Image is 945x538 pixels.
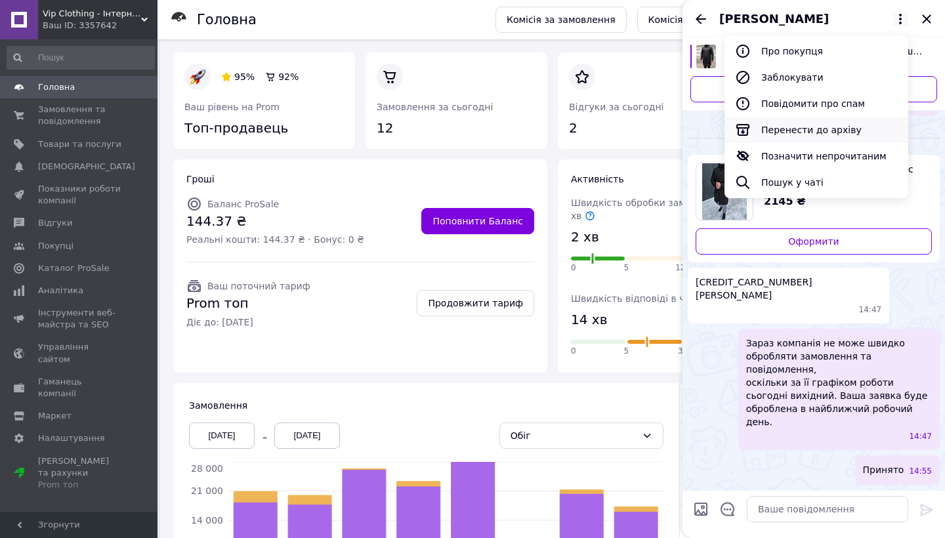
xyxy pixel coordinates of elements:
div: [DATE] [189,423,255,449]
span: Швидкість обробки замовлення, хв [571,197,728,221]
span: Принято [863,463,904,477]
span: Замовлення та повідомлення [38,104,121,127]
a: Оформити [690,76,937,102]
span: Баланс ProSale [207,199,279,209]
span: Prom топ [186,294,310,313]
button: Закрити [919,11,934,27]
span: Активність [571,174,624,184]
span: Управління сайтом [38,341,121,365]
span: Відгуки [38,217,72,229]
span: 92% [278,72,299,82]
span: Показники роботи компанії [38,183,121,207]
a: Оформити [696,228,932,255]
span: Аналітика [38,285,83,297]
span: [PERSON_NAME] [719,10,829,28]
a: Продовжити тариф [417,290,534,316]
span: [DEMOGRAPHIC_DATA] [38,161,135,173]
div: 12.10.2025 [688,131,940,144]
span: 30 [678,346,688,357]
span: [PERSON_NAME] та рахунки [38,455,121,491]
span: 0 [571,346,576,357]
input: Пошук [7,46,155,70]
span: [CREDIT_CARD_NUMBER] [PERSON_NAME] [696,276,881,302]
span: 144.37 ₴ [186,212,364,231]
span: Маркет [38,410,72,422]
span: Каталог ProSale [38,262,109,274]
span: Vip Clothing - Інтернет магазин брендового одягу [43,8,141,20]
span: Інструменти веб-майстра та SEO [38,307,121,331]
span: Реальні кошти: 144.37 ₴ · Бонус: 0 ₴ [186,233,364,246]
span: 5 [624,262,629,274]
a: Переглянути товар [690,45,937,71]
span: Головна [38,81,75,93]
div: Обіг [511,428,637,443]
tspan: 21 000 [191,486,223,496]
span: 0 [571,262,576,274]
button: Перенести до архіву [724,117,908,143]
a: Комісія на сайті компанії [637,7,780,33]
button: Про покупця [724,38,908,64]
img: 6313337771_w80_h80_zimnyaya-muzhskaya-parka.jpg [702,163,747,220]
div: [DATE] [274,423,340,449]
img: 3394773777_w640_h640_zimnyaya-muzhskaya-parki.jpg [696,45,715,68]
tspan: 28 000 [191,463,223,474]
span: 14 хв [571,310,607,329]
span: Ваш поточний тариф [207,281,310,291]
button: Назад [693,11,709,27]
span: Гроші [186,174,215,184]
span: 120 [675,262,690,274]
span: Гаманець компанії [38,376,121,400]
span: Налаштування [38,432,105,444]
button: Повідомити про спам [724,91,908,117]
div: Ваш ID: 3357642 [43,20,157,31]
span: Покупці [38,240,73,252]
span: 14:47 12.10.2025 [909,431,932,442]
div: Prom топ [38,479,121,491]
span: 2145 ₴ [764,195,806,207]
button: [PERSON_NAME] [719,10,908,28]
span: 14:55 12.10.2025 [909,466,932,477]
span: Швидкість відповіді в чаті, хв [571,293,728,304]
button: Пошук у чаті [724,169,908,196]
button: Позначити непрочитаним [724,143,908,169]
span: 2 хв [571,228,599,247]
button: Відкрити шаблони відповідей [719,501,736,518]
a: Комісія за замовлення [495,7,627,33]
span: 95% [234,72,255,82]
h1: Головна [197,12,257,28]
span: Товари та послуги [38,138,121,150]
span: Діє до: [DATE] [186,316,310,329]
span: Замовлення [189,400,247,411]
a: Поповнити Баланс [421,208,534,234]
span: Зараз компанія не може швидко обробляти замовлення та повідомлення, оскільки за її графіком робот... [746,337,932,428]
tspan: 14 000 [191,515,223,526]
span: 14:47 12.10.2025 [859,304,882,316]
span: 5 [624,346,629,357]
a: Переглянути товар [696,163,932,220]
button: Заблокувати [724,64,908,91]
